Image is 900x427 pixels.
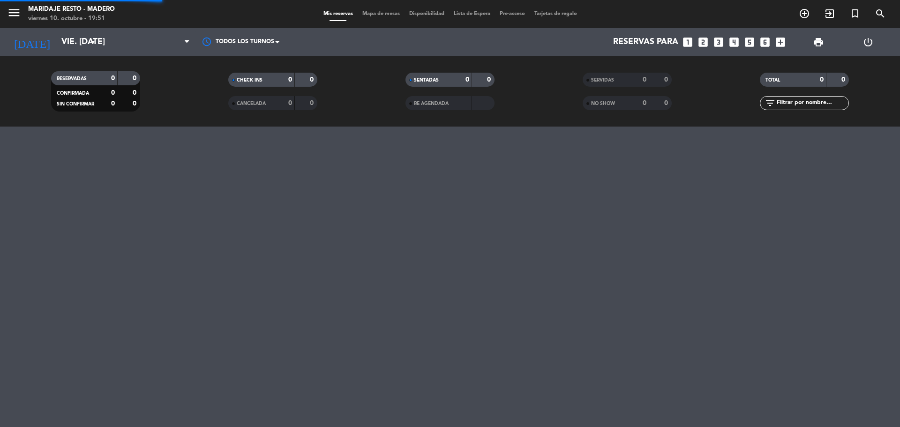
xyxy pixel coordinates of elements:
span: NO SHOW [591,101,615,106]
div: Maridaje Resto - Madero [28,5,115,14]
i: exit_to_app [824,8,835,19]
strong: 0 [310,100,315,106]
strong: 0 [111,100,115,107]
span: RE AGENDADA [414,101,449,106]
span: Lista de Espera [449,11,495,16]
i: turned_in_not [849,8,861,19]
i: looks_one [682,36,694,48]
i: add_circle_outline [799,8,810,19]
span: Mis reservas [319,11,358,16]
i: search [875,8,886,19]
button: menu [7,6,21,23]
span: print [813,37,824,48]
span: SERVIDAS [591,78,614,82]
span: TOTAL [765,78,780,82]
span: CHECK INS [237,78,262,82]
span: Reservas para [613,37,678,47]
i: arrow_drop_down [87,37,98,48]
span: SIN CONFIRMAR [57,102,94,106]
span: Pre-acceso [495,11,530,16]
div: LOG OUT [843,28,893,56]
i: filter_list [765,97,776,109]
strong: 0 [111,90,115,96]
strong: 0 [288,76,292,83]
strong: 0 [487,76,493,83]
i: looks_two [697,36,709,48]
span: Tarjetas de regalo [530,11,582,16]
strong: 0 [841,76,847,83]
i: power_settings_new [862,37,874,48]
span: Disponibilidad [405,11,449,16]
span: CANCELADA [237,101,266,106]
strong: 0 [820,76,824,83]
i: looks_5 [743,36,756,48]
i: [DATE] [7,32,57,52]
i: looks_6 [759,36,771,48]
strong: 0 [310,76,315,83]
strong: 0 [643,76,646,83]
input: Filtrar por nombre... [776,98,848,108]
i: menu [7,6,21,20]
strong: 0 [133,100,138,107]
i: add_box [774,36,787,48]
span: RESERVADAS [57,76,87,81]
div: viernes 10. octubre - 19:51 [28,14,115,23]
i: looks_3 [712,36,725,48]
strong: 0 [288,100,292,106]
strong: 0 [664,76,670,83]
span: CONFIRMADA [57,91,89,96]
strong: 0 [465,76,469,83]
span: Mapa de mesas [358,11,405,16]
strong: 0 [643,100,646,106]
span: SENTADAS [414,78,439,82]
i: looks_4 [728,36,740,48]
strong: 0 [111,75,115,82]
strong: 0 [664,100,670,106]
strong: 0 [133,75,138,82]
strong: 0 [133,90,138,96]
